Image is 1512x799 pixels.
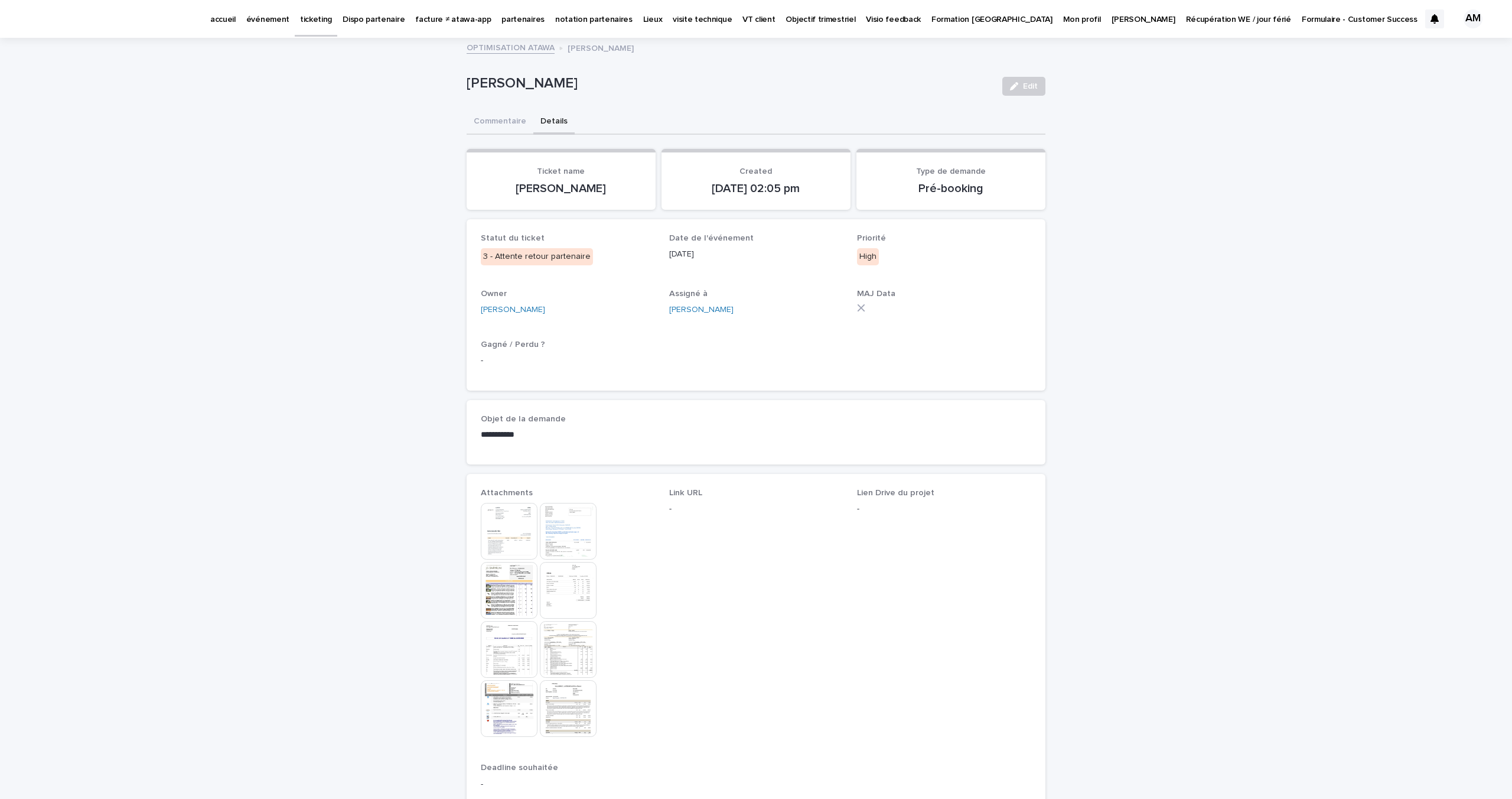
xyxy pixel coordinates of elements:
[669,234,754,242] span: Date de l'événement
[481,355,655,367] p: -
[1464,9,1482,28] div: AM
[537,167,585,176] span: Ticket name
[1023,82,1038,90] span: Edit
[857,290,895,298] span: MAJ Data
[669,248,843,261] p: [DATE]
[481,290,507,298] span: Owner
[481,304,545,316] a: [PERSON_NAME]
[669,489,702,497] span: Link URL
[533,110,575,135] button: Details
[739,167,772,176] span: Created
[1002,77,1045,96] button: Edit
[481,415,566,423] span: Objet de la demande
[857,234,886,242] span: Priorité
[857,248,879,265] div: High
[568,41,634,54] p: [PERSON_NAME]
[669,290,708,298] span: Assigné à
[871,181,1031,196] p: Pré-booking
[467,40,555,54] a: OPTIMISATION ATAWA
[857,503,1031,515] p: -
[467,110,533,135] button: Commentaire
[857,489,934,497] span: Lien Drive du projet
[676,181,836,196] p: [DATE] 02:05 pm
[481,181,641,196] p: [PERSON_NAME]
[481,248,593,265] div: 3 - Attente retour partenaire
[481,234,545,242] span: Statut du ticket
[481,489,533,497] span: Attachments
[669,503,843,515] p: -
[481,778,1031,791] p: -
[481,764,558,772] span: Deadline souhaitée
[481,340,545,349] span: Gagné / Perdu ?
[669,304,734,316] a: [PERSON_NAME]
[24,7,138,31] img: Ls34BcGeRexTGTNfXpUC
[467,75,993,92] p: [PERSON_NAME]
[916,167,986,176] span: Type de demande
